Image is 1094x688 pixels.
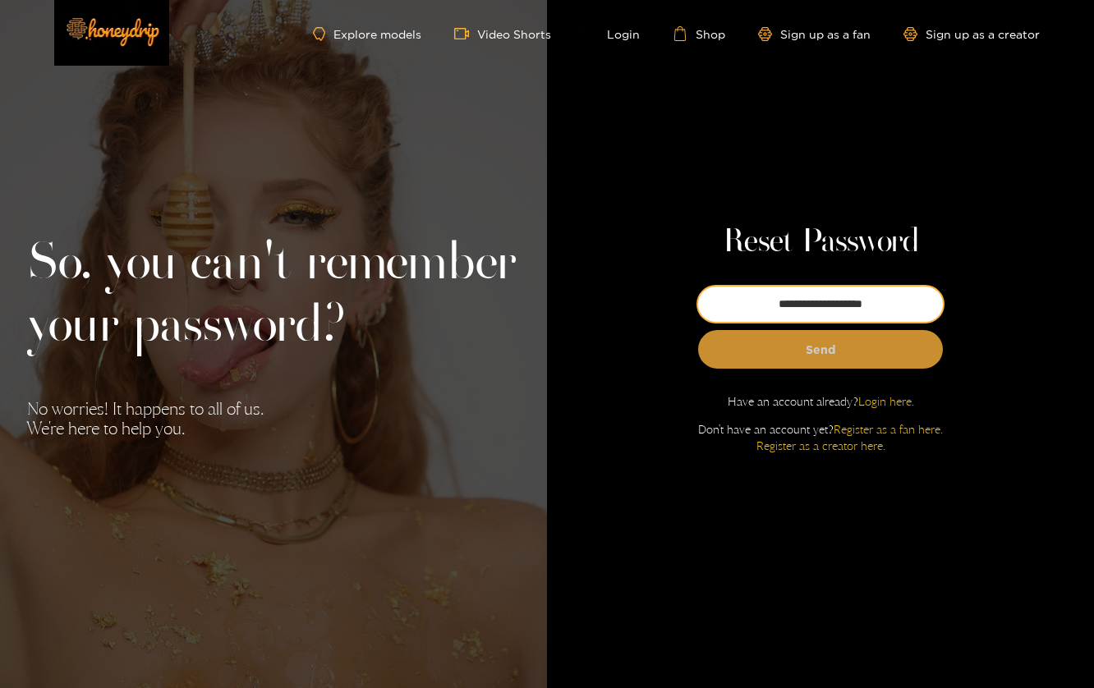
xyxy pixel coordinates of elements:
[584,26,640,41] a: Login
[903,27,1040,41] a: Sign up as a creator
[673,26,725,41] a: Shop
[834,422,943,436] a: Register as a fan here.
[756,438,885,452] a: Register as a creator here.
[27,399,520,438] p: No worries! It happens to all of us. We're here to help you.
[758,27,871,41] a: Sign up as a fan
[698,330,943,369] button: Send
[858,394,914,408] a: Login here.
[454,26,477,41] span: video-camera
[27,233,520,358] h2: So, you can't remember your password?
[698,421,943,454] p: Don't have an account yet?
[313,27,421,41] a: Explore models
[728,393,914,410] p: Have an account already?
[723,222,919,262] h1: Reset Password
[454,26,551,41] a: Video Shorts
